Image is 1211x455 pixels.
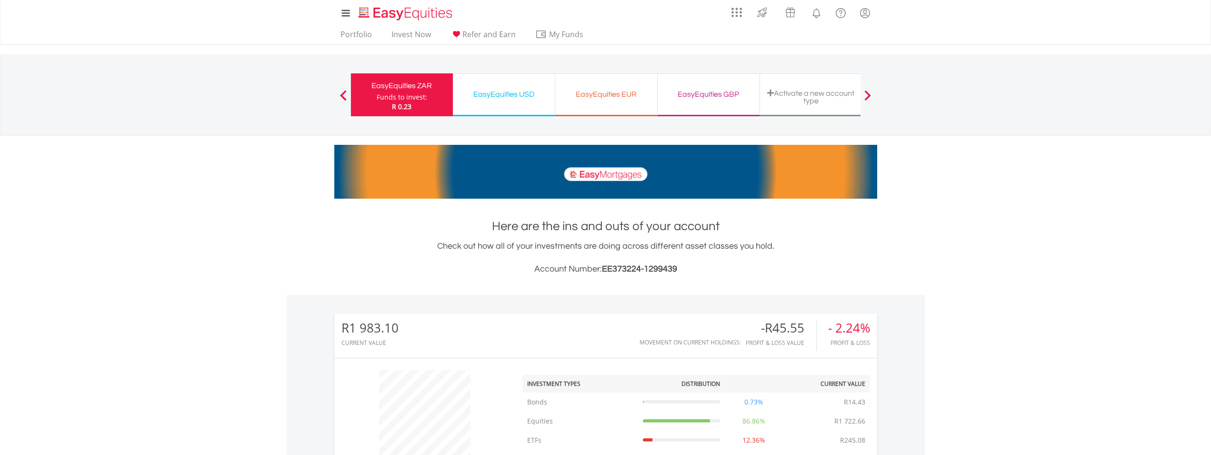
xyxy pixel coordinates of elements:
[830,412,870,431] td: R1 722.66
[776,2,804,20] a: Vouchers
[334,145,877,199] img: EasyMortage Promotion Banner
[459,88,549,101] div: EasyEquities USD
[640,339,741,345] div: Movement on Current Holdings:
[746,340,816,346] div: Profit & Loss Value
[828,321,870,335] div: - 2.24%
[602,264,677,273] span: EE373224-1299439
[783,375,870,393] th: Current Value
[522,412,638,431] td: Equities
[663,88,754,101] div: EasyEquities GBP
[561,88,651,101] div: EasyEquities EUR
[522,375,638,393] th: Investment Types
[337,30,376,44] a: Portfolio
[392,102,411,111] span: R 0.23
[334,240,877,276] div: Check out how all of your investments are doing across different asset classes you hold.
[447,30,520,44] a: Refer and Earn
[334,263,877,276] h3: Account Number:
[746,321,816,335] div: -R45.55
[522,393,638,412] td: Bonds
[804,2,829,21] a: Notifications
[357,79,447,92] div: EasyEquities ZAR
[731,7,742,18] img: grid-menu-icon.svg
[766,89,856,105] div: Activate a new account type
[835,431,870,450] td: R245.08
[782,5,798,20] img: vouchers-v2.svg
[341,321,399,335] div: R1 983.10
[839,393,870,412] td: R14.43
[462,29,516,40] span: Refer and Earn
[388,30,435,44] a: Invest Now
[355,2,456,21] a: Home page
[377,92,427,102] div: Funds to invest:
[725,2,748,18] a: AppsGrid
[681,380,720,388] div: Distribution
[334,218,877,235] h1: Here are the ins and outs of your account
[754,5,770,20] img: thrive-v2.svg
[725,431,783,450] td: 12.36%
[341,340,399,346] div: CURRENT VALUE
[725,412,783,431] td: 86.86%
[522,431,638,450] td: ETFs
[828,340,870,346] div: Profit & Loss
[725,393,783,412] td: 0.73%
[829,2,853,21] a: FAQ's and Support
[357,6,456,21] img: EasyEquities_Logo.png
[853,2,877,23] a: My Profile
[535,28,598,40] span: My Funds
